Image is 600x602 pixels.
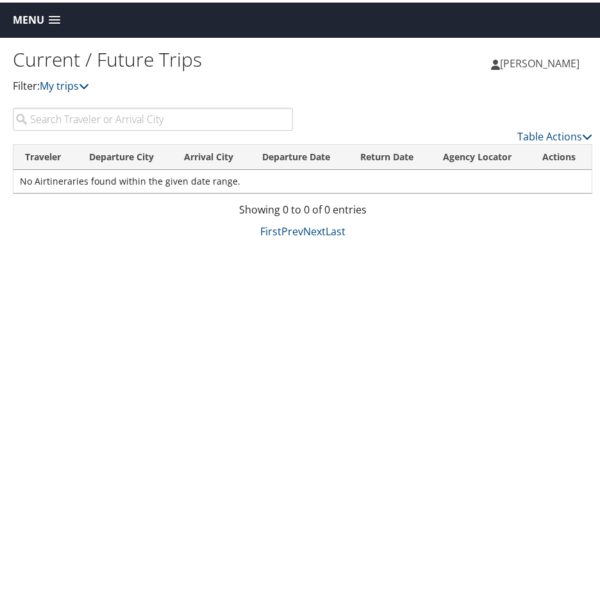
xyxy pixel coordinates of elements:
a: Prev [281,222,303,236]
h1: Current / Future Trips [13,44,303,71]
th: Arrival City: activate to sort column ascending [172,142,251,167]
span: Menu [13,12,44,24]
span: [PERSON_NAME] [500,54,579,68]
div: Showing 0 to 0 of 0 entries [13,199,592,221]
th: Departure City: activate to sort column ascending [78,142,172,167]
a: Last [326,222,346,236]
p: Filter: [13,76,303,92]
a: Menu [6,7,67,28]
th: Return Date: activate to sort column ascending [349,142,431,167]
th: Traveler: activate to sort column ascending [13,142,78,167]
a: Next [303,222,326,236]
input: Search Traveler or Arrival City [13,105,293,128]
a: My trips [40,76,89,90]
a: Table Actions [517,127,592,141]
th: Departure Date: activate to sort column descending [251,142,349,167]
th: Actions [531,142,592,167]
a: [PERSON_NAME] [491,42,592,80]
th: Agency Locator: activate to sort column ascending [431,142,531,167]
a: First [260,222,281,236]
td: No Airtineraries found within the given date range. [13,167,592,190]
